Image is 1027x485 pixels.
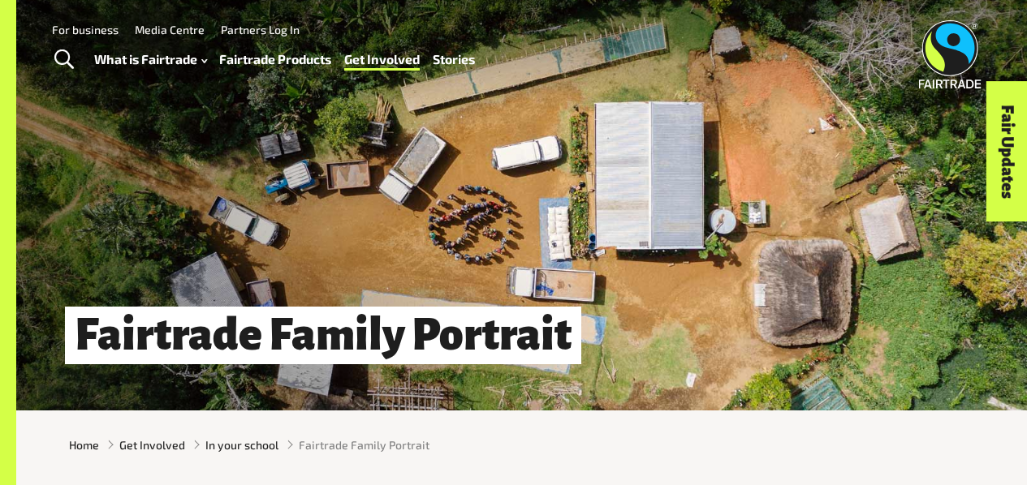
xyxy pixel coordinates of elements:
[344,48,420,71] a: Get Involved
[69,436,99,453] a: Home
[44,40,84,80] a: Toggle Search
[135,23,205,36] a: Media Centre
[221,23,300,36] a: Partners Log In
[119,436,185,453] a: Get Involved
[52,23,119,36] a: For business
[65,307,581,364] h1: Fairtrade Family Portrait
[205,436,278,453] a: In your school
[219,48,331,71] a: Fairtrade Products
[433,48,475,71] a: Stories
[94,48,207,71] a: What is Fairtrade
[299,436,429,453] span: Fairtrade Family Portrait
[919,20,982,88] img: Fairtrade Australia New Zealand logo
